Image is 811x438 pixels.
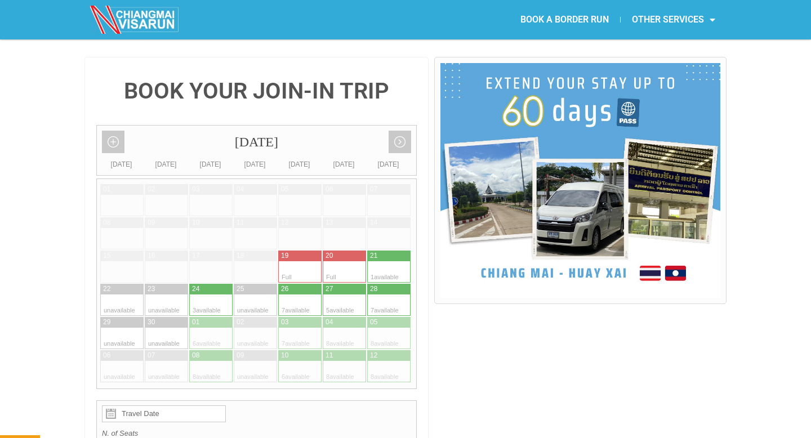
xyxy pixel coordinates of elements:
div: [DATE] [233,159,277,170]
h4: BOOK YOUR JOIN-IN TRIP [96,80,417,102]
div: 10 [281,351,288,360]
div: 28 [370,284,377,294]
div: 22 [103,284,110,294]
div: 07 [370,185,377,194]
div: [DATE] [188,159,233,170]
div: 09 [148,218,155,227]
div: 21 [370,251,377,261]
div: 10 [192,218,199,227]
div: 07 [148,351,155,360]
div: 03 [192,185,199,194]
div: 02 [237,318,244,327]
div: 06 [103,351,110,360]
div: 11 [237,218,244,227]
div: [DATE] [277,159,322,170]
a: OTHER SERVICES [621,7,727,33]
div: 04 [237,185,244,194]
div: 20 [326,251,333,261]
div: 13 [326,218,333,227]
div: 29 [103,318,110,327]
div: 25 [237,284,244,294]
div: 17 [192,251,199,261]
div: 27 [326,284,333,294]
div: 03 [281,318,288,327]
div: 08 [192,351,199,360]
div: 05 [281,185,288,194]
div: 05 [370,318,377,327]
div: [DATE] [97,126,416,159]
div: 12 [370,351,377,360]
div: 18 [237,251,244,261]
div: 24 [192,284,199,294]
div: 12 [281,218,288,227]
div: 19 [281,251,288,261]
div: 14 [370,218,377,227]
div: [DATE] [144,159,188,170]
div: 08 [103,218,110,227]
div: 02 [148,185,155,194]
div: 11 [326,351,333,360]
div: [DATE] [322,159,366,170]
div: [DATE] [99,159,144,170]
div: 23 [148,284,155,294]
a: BOOK A BORDER RUN [509,7,620,33]
div: [DATE] [366,159,411,170]
div: 26 [281,284,288,294]
div: 15 [103,251,110,261]
div: 01 [192,318,199,327]
div: 04 [326,318,333,327]
div: 06 [326,185,333,194]
div: 30 [148,318,155,327]
nav: Menu [405,7,727,33]
div: 16 [148,251,155,261]
div: 01 [103,185,110,194]
div: 09 [237,351,244,360]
